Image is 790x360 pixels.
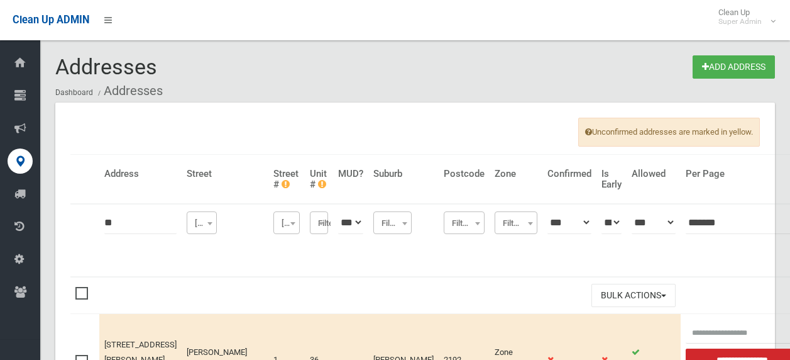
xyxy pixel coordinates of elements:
[447,215,481,232] span: Filter Postcode
[104,169,177,179] h4: Address
[601,169,622,189] h4: Is Early
[376,215,409,232] span: Filter Suburb
[444,211,485,234] span: Filter Postcode
[187,211,217,234] span: Cecilia Street (BELMORE)
[95,79,163,103] li: Addresses
[13,14,89,26] span: Clean Up ADMIN
[498,215,534,232] span: Filter Zone
[277,215,297,232] span: Filter Street #
[373,169,434,179] h4: Suburb
[547,169,591,179] h4: Confirmed
[273,169,300,189] h4: Street #
[591,284,676,307] button: Bulk Actions
[495,211,537,234] span: Filter Zone
[310,211,328,234] span: Filter Unit #
[495,169,537,179] h4: Zone
[190,215,214,232] span: Cecilia Street (BELMORE)
[338,169,363,179] h4: MUD?
[310,169,328,189] h4: Unit #
[712,8,774,26] span: Clean Up
[578,118,760,147] span: Unconfirmed addresses are marked in yellow.
[444,169,485,179] h4: Postcode
[632,169,676,179] h4: Allowed
[313,215,331,232] span: Filter Unit #
[273,211,300,234] span: Filter Street #
[693,55,775,79] a: Add Address
[55,88,93,97] a: Dashboard
[187,169,263,179] h4: Street
[718,17,762,26] small: Super Admin
[373,211,412,234] span: Filter Suburb
[55,54,157,79] span: Addresses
